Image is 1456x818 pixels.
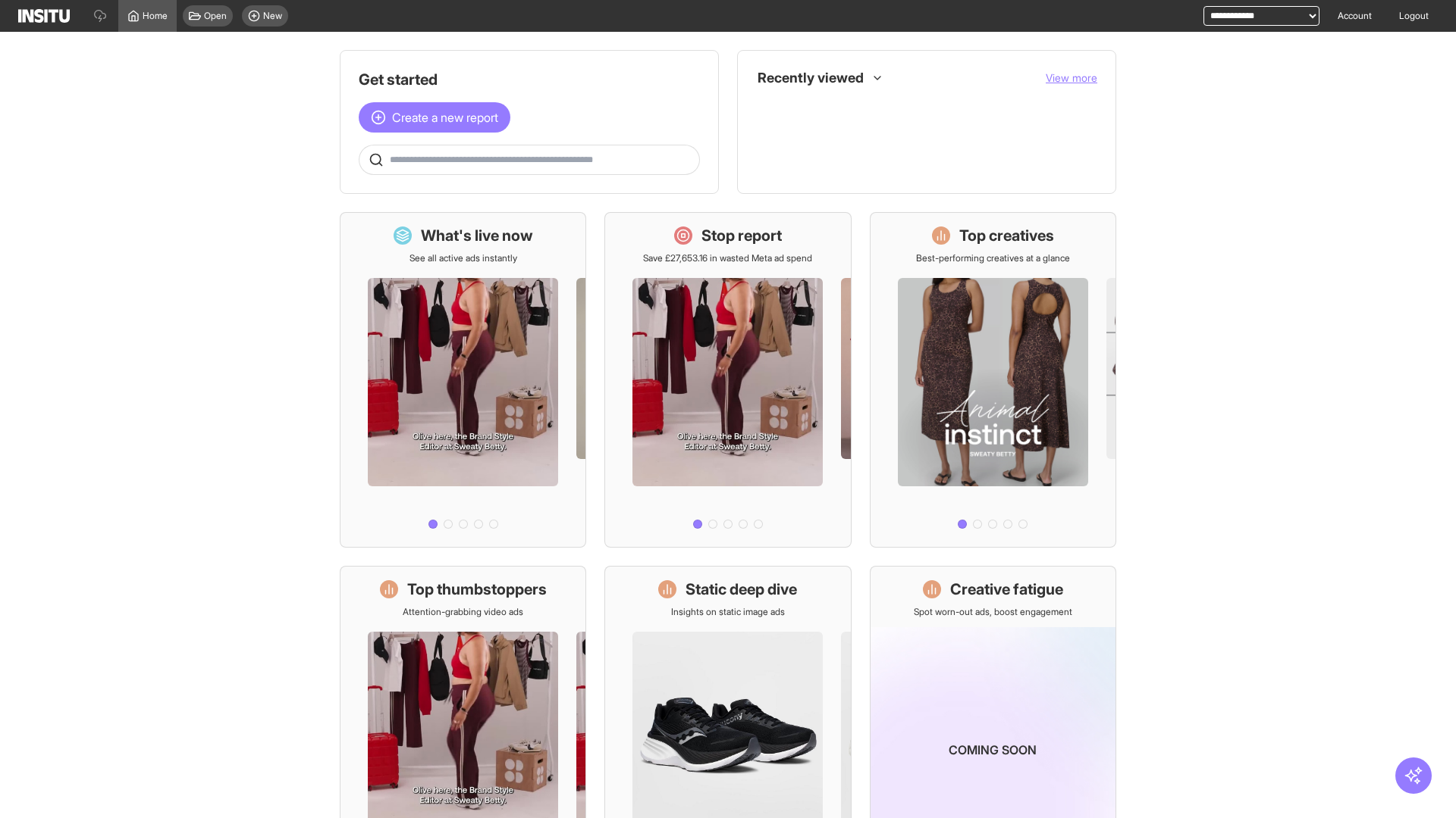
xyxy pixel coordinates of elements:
p: Save £27,653.16 in wasted Meta ad spend [643,252,812,264]
span: View more [1046,71,1097,84]
p: See all active ads instantly [409,252,517,264]
a: Stop reportSave £27,653.16 in wasted Meta ad spend [604,212,851,548]
p: Attention-grabbing video ads [403,606,523,618]
h1: Top thumbstoppers [407,579,547,600]
button: Create a new report [359,102,510,133]
h1: What's live now [421,225,533,246]
h1: Stop report [701,225,782,246]
h1: Top creatives [959,225,1054,246]
span: Home [143,10,168,22]
button: View more [1046,70,1097,86]
span: Create a new report [392,108,498,126]
span: New [263,10,282,22]
img: Logo [18,9,70,23]
a: Top creativesBest-performing creatives at a glance [870,212,1116,548]
span: Open [204,10,227,22]
h1: Static deep dive [686,579,797,600]
p: Insights on static image ads [671,606,785,618]
h1: Get started [359,69,700,90]
p: Best-performing creatives at a glance [916,252,1070,264]
a: What's live nowSee all active ads instantly [340,212,586,548]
